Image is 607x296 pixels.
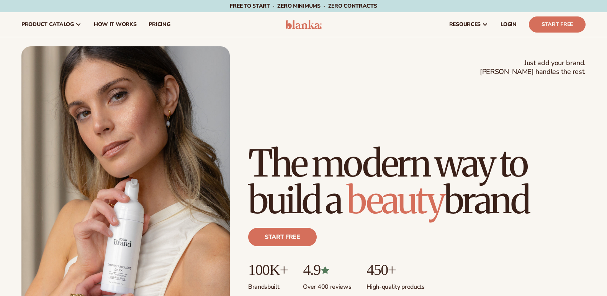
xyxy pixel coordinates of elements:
span: How It Works [94,21,137,28]
span: beauty [347,177,444,223]
p: 450+ [366,262,424,278]
span: Just add your brand. [PERSON_NAME] handles the rest. [480,59,586,77]
a: Start Free [529,16,586,33]
span: LOGIN [501,21,517,28]
span: Free to start · ZERO minimums · ZERO contracts [230,2,377,10]
img: logo [285,20,322,29]
a: LOGIN [494,12,523,37]
span: pricing [149,21,170,28]
p: 4.9 [303,262,351,278]
p: 100K+ [248,262,288,278]
a: pricing [142,12,176,37]
a: product catalog [15,12,88,37]
a: resources [443,12,494,37]
p: High-quality products [366,278,424,291]
a: Start free [248,228,317,246]
span: resources [449,21,481,28]
span: product catalog [21,21,74,28]
p: Brands built [248,278,288,291]
p: Over 400 reviews [303,278,351,291]
a: How It Works [88,12,143,37]
h1: The modern way to build a brand [248,145,586,219]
